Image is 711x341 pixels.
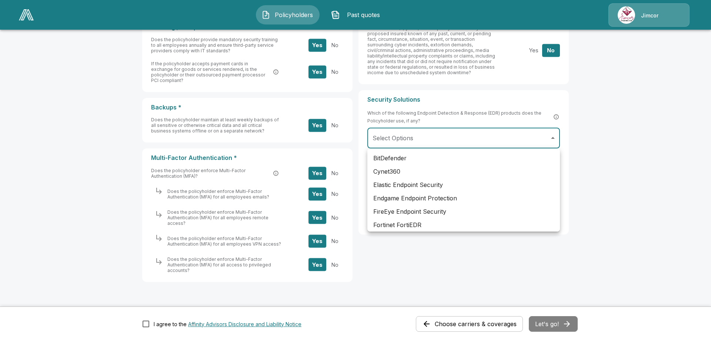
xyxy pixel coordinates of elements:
[367,165,560,178] li: Cynet360
[367,218,560,232] li: Fortinet FortiEDR
[367,191,560,205] li: Endgame Endpoint Protection
[367,205,560,218] li: FireEye Endpoint Security
[367,178,560,191] li: Elastic Endpoint Security
[367,151,560,165] li: BitDefender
